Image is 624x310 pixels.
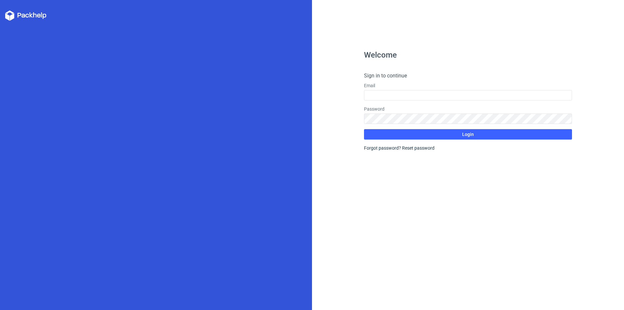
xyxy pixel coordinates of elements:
[364,51,572,59] h1: Welcome
[364,72,572,80] h4: Sign in to continue
[462,132,474,137] span: Login
[364,106,572,112] label: Password
[364,129,572,140] button: Login
[402,145,435,151] a: Reset password
[364,145,572,151] div: Forgot password?
[364,82,572,89] label: Email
